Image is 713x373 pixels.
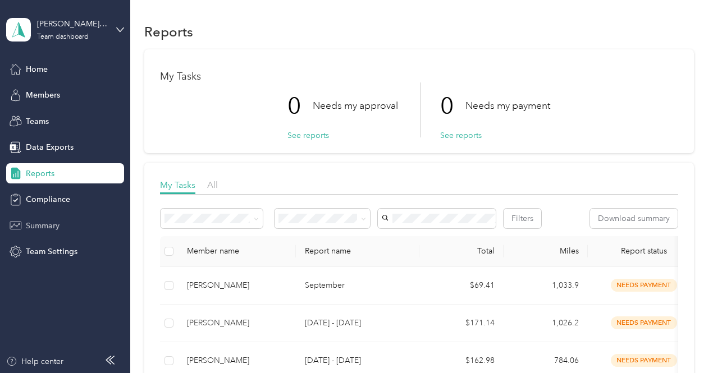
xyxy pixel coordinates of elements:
th: Member name [178,236,296,267]
div: Member name [187,246,287,256]
span: Teams [26,116,49,127]
p: Needs my approval [313,99,398,113]
th: Report name [296,236,419,267]
div: Team dashboard [37,34,89,40]
button: Download summary [590,209,678,228]
td: $69.41 [419,267,504,305]
button: See reports [287,130,329,141]
p: [DATE] - [DATE] [305,317,410,329]
span: Compliance [26,194,70,205]
p: [DATE] - [DATE] [305,354,410,367]
button: Help center [6,356,63,367]
p: September [305,279,410,292]
span: Data Exports [26,141,74,153]
td: 1,033.9 [504,267,588,305]
div: Total [428,246,495,256]
span: Summary [26,220,60,232]
h1: Reports [144,26,193,38]
span: Report status [597,246,691,256]
span: Home [26,63,48,75]
span: Team Settings [26,246,77,257]
h1: My Tasks [160,71,678,82]
div: Miles [513,246,579,256]
td: 1,026.2 [504,305,588,342]
p: 0 [287,82,313,130]
button: Filters [504,209,541,228]
span: Reports [26,168,54,179]
div: [PERSON_NAME] [187,317,287,329]
span: My Tasks [160,179,195,190]
span: Members [26,89,60,101]
td: $171.14 [419,305,504,342]
div: [PERSON_NAME] [187,354,287,367]
span: needs payment [611,316,677,329]
p: Needs my payment [465,99,550,113]
button: See reports [440,130,482,141]
iframe: Everlance-gr Chat Button Frame [650,310,713,373]
span: needs payment [611,279,677,292]
span: All [207,179,218,190]
p: 0 [440,82,465,130]
span: needs payment [611,354,677,367]
div: [PERSON_NAME][EMAIL_ADDRESS][PERSON_NAME][DOMAIN_NAME] [37,18,107,30]
div: [PERSON_NAME] [187,279,287,292]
